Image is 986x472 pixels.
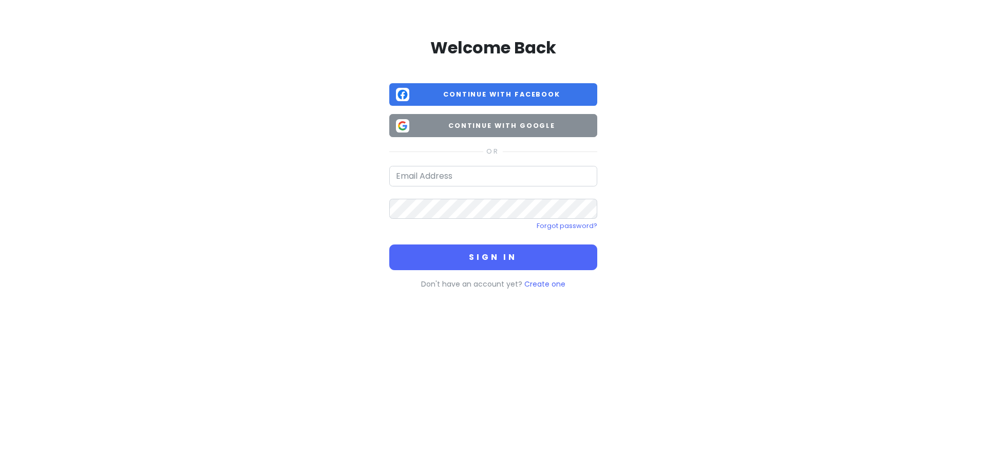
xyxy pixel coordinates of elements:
[389,83,597,106] button: Continue with Facebook
[537,221,597,230] a: Forgot password?
[524,279,565,289] a: Create one
[413,121,591,131] span: Continue with Google
[389,278,597,290] p: Don't have an account yet?
[413,89,591,100] span: Continue with Facebook
[389,166,597,186] input: Email Address
[389,114,597,137] button: Continue with Google
[396,119,409,133] img: Google logo
[389,244,597,270] button: Sign in
[396,88,409,101] img: Facebook logo
[389,37,597,59] h2: Welcome Back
